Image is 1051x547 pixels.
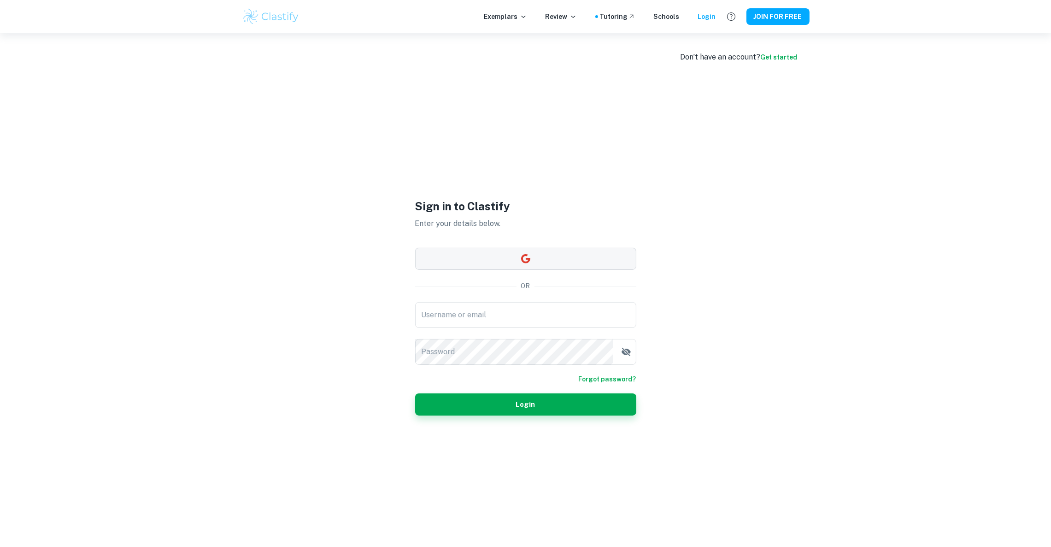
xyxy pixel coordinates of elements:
a: Schools [654,12,680,22]
a: Forgot password? [579,374,636,384]
img: Clastify logo [242,7,300,26]
p: OR [521,281,530,291]
button: Help and Feedback [723,9,739,24]
h1: Sign in to Clastify [415,198,636,214]
div: Don’t have an account? [681,52,798,63]
button: JOIN FOR FREE [746,8,810,25]
a: Tutoring [600,12,635,22]
button: Login [415,393,636,416]
a: Get started [761,54,798,61]
p: Exemplars [484,12,527,22]
a: Login [698,12,716,22]
p: Enter your details below. [415,218,636,229]
p: Review [546,12,577,22]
